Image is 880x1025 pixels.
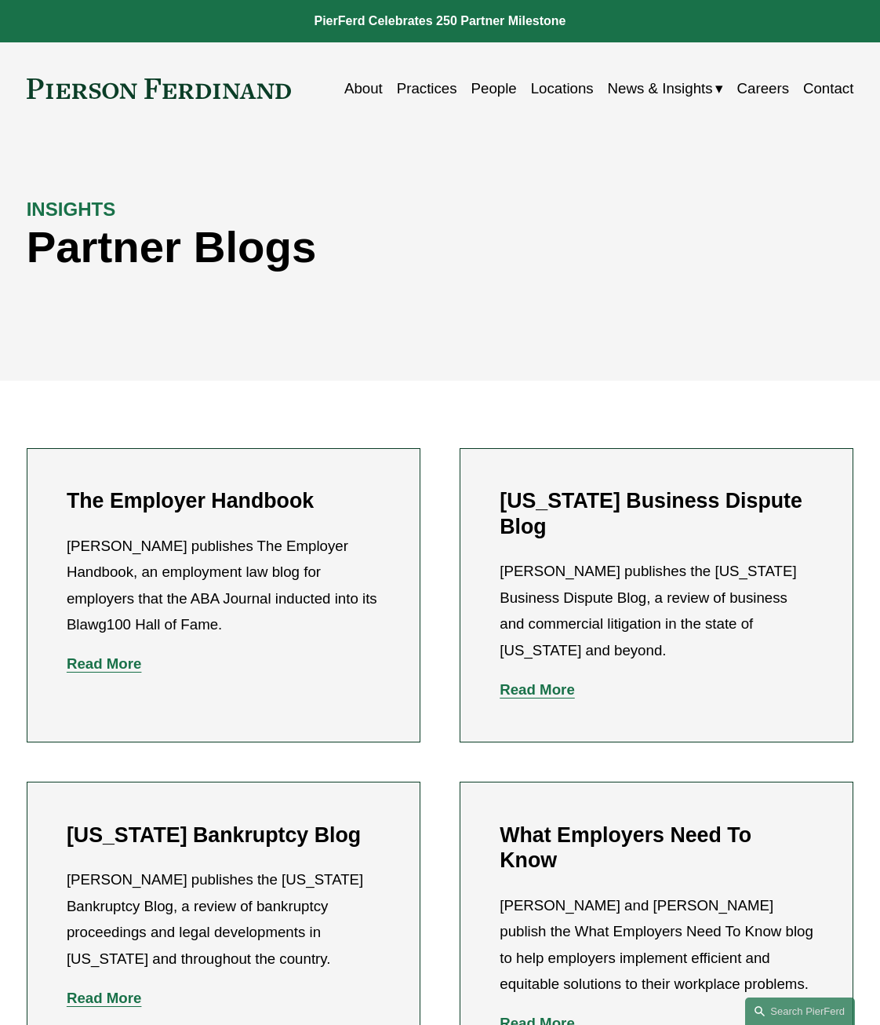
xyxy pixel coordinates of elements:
[67,823,380,848] h2: [US_STATE] Bankruptcy Blog
[745,998,855,1025] a: Search this site
[67,990,142,1006] a: Read More
[344,74,383,103] a: About
[471,74,517,103] a: People
[500,892,813,998] p: [PERSON_NAME] and [PERSON_NAME] publish the What Employers Need To Know blog to help employers im...
[67,533,380,639] p: [PERSON_NAME] publishes The Employer Handbook, an employment law blog for employers that the ABA ...
[500,488,813,539] h2: [US_STATE] Business Dispute Blog
[803,74,853,103] a: Contact
[67,655,142,672] a: Read More
[500,558,813,664] p: [PERSON_NAME] publishes the [US_STATE] Business Dispute Blog, a review of business and commercial...
[608,74,723,103] a: folder dropdown
[608,75,713,102] span: News & Insights
[27,222,647,273] h1: Partner Blogs
[737,74,789,103] a: Careers
[500,823,813,874] h2: What Employers Need To Know
[67,866,380,972] p: [PERSON_NAME] publishes the [US_STATE] Bankruptcy Blog, a review of bankruptcy proceedings and le...
[27,199,116,220] strong: INSIGHTS
[67,488,380,513] h2: The Employer Handbook
[397,74,457,103] a: Practices
[531,74,594,103] a: Locations
[500,681,575,698] a: Read More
